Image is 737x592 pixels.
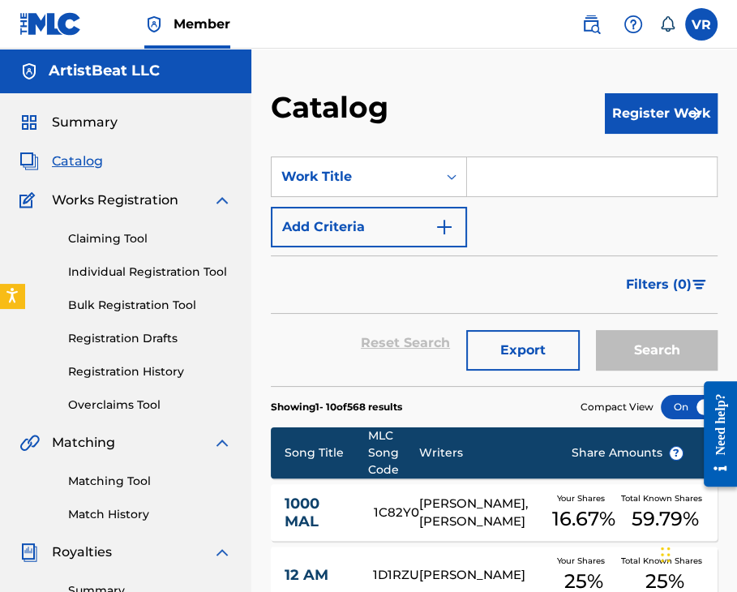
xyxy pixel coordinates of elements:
span: Your Shares [556,492,611,504]
img: help [623,15,643,34]
img: Royalties [19,543,39,562]
button: Register Work [605,93,718,134]
div: Help [617,8,649,41]
a: Public Search [575,8,607,41]
span: Summary [52,113,118,132]
iframe: Chat Widget [656,514,737,592]
div: Work Title [281,167,427,187]
h5: ArtistBeat LLC [49,62,160,80]
img: Works Registration [19,191,41,210]
a: Registration History [68,363,232,380]
img: f7272a7cc735f4ea7f67.svg [685,104,705,123]
span: Member [174,15,230,33]
span: Royalties [52,543,112,562]
div: Drag [661,530,671,579]
button: Export [466,330,580,371]
a: Matching Tool [68,473,232,490]
p: Showing 1 - 10 of 568 results [271,400,402,414]
img: Catalog [19,152,39,171]
h2: Catalog [271,89,396,126]
button: Filters (0) [616,264,718,305]
div: [PERSON_NAME] [419,566,546,585]
img: search [581,15,601,34]
div: 1C82Y0 [374,504,419,522]
span: 59.79 % [631,504,698,534]
a: Bulk Registration Tool [68,297,232,314]
a: 12 AM [285,566,351,585]
a: Match History [68,506,232,523]
div: MLC Song Code [368,427,419,478]
div: Notifications [659,16,675,32]
img: Summary [19,113,39,132]
a: 1000 MAL [285,495,352,531]
img: MLC Logo [19,12,82,36]
div: 1D1RZU [373,566,419,585]
span: Filters ( 0 ) [626,275,692,294]
span: Works Registration [52,191,178,210]
span: Share Amounts [572,444,683,461]
div: Writers [419,444,546,461]
div: User Menu [685,8,718,41]
img: expand [212,543,232,562]
span: Matching [52,433,115,453]
span: ? [670,447,683,460]
span: Total Known Shares [621,555,709,567]
form: Search Form [271,157,718,386]
span: Catalog [52,152,103,171]
span: 16.67 % [552,504,615,534]
img: expand [212,433,232,453]
span: Compact View [581,400,653,414]
img: Accounts [19,62,39,81]
a: Claiming Tool [68,230,232,247]
button: Add Criteria [271,207,467,247]
div: Song Title [285,444,369,461]
img: Top Rightsholder [144,15,164,34]
a: Registration Drafts [68,330,232,347]
a: SummarySummary [19,113,118,132]
a: CatalogCatalog [19,152,103,171]
a: Overclaims Tool [68,397,232,414]
img: filter [692,280,706,290]
span: Total Known Shares [621,492,709,504]
div: [PERSON_NAME], [PERSON_NAME] [419,495,546,531]
span: Your Shares [556,555,611,567]
iframe: Resource Center [692,369,737,500]
a: Individual Registration Tool [68,264,232,281]
img: expand [212,191,232,210]
img: 9d2ae6d4665cec9f34b9.svg [435,217,454,237]
img: Matching [19,433,40,453]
